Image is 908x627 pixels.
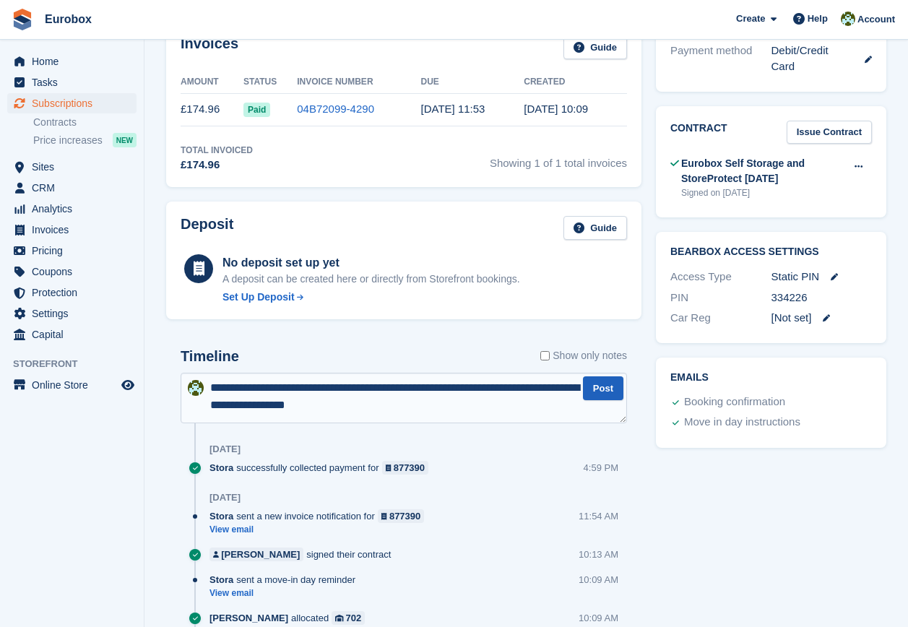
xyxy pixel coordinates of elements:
[222,290,295,305] div: Set Up Deposit
[7,51,137,72] a: menu
[209,492,241,503] div: [DATE]
[771,310,873,327] div: [Not set]
[209,509,233,523] span: Stora
[181,216,233,240] h2: Deposit
[540,348,550,363] input: Show only notes
[181,71,243,94] th: Amount
[209,509,431,523] div: sent a new invoice notification for
[490,144,627,173] span: Showing 1 of 1 total invoices
[346,611,362,625] div: 702
[181,144,253,157] div: Total Invoiced
[7,157,137,177] a: menu
[32,375,118,395] span: Online Store
[209,461,233,475] span: Stora
[583,376,623,400] button: Post
[222,254,520,272] div: No deposit set up yet
[243,103,270,117] span: Paid
[7,93,137,113] a: menu
[209,587,363,600] a: View email
[32,93,118,113] span: Subscriptions
[209,444,241,455] div: [DATE]
[222,290,520,305] a: Set Up Deposit
[32,220,118,240] span: Invoices
[7,282,137,303] a: menu
[32,241,118,261] span: Pricing
[670,372,872,384] h2: Emails
[771,43,873,75] div: Debit/Credit Card
[113,133,137,147] div: NEW
[378,509,425,523] a: 877390
[32,178,118,198] span: CRM
[7,72,137,92] a: menu
[524,71,627,94] th: Created
[209,548,303,561] a: [PERSON_NAME]
[563,216,627,240] a: Guide
[33,134,103,147] span: Price increases
[32,303,118,324] span: Settings
[32,199,118,219] span: Analytics
[222,272,520,287] p: A deposit can be created here or directly from Storefront bookings.
[7,303,137,324] a: menu
[579,573,618,587] div: 10:09 AM
[7,178,137,198] a: menu
[221,548,300,561] div: [PERSON_NAME]
[32,51,118,72] span: Home
[579,611,618,625] div: 10:09 AM
[7,199,137,219] a: menu
[579,548,618,561] div: 10:13 AM
[382,461,429,475] a: 877390
[771,290,873,306] div: 334226
[524,103,588,115] time: 2025-09-17 09:09:00 UTC
[297,103,374,115] a: 04B72099-4290
[209,524,431,536] a: View email
[584,461,618,475] div: 4:59 PM
[181,93,243,126] td: £174.96
[297,71,420,94] th: Invoice Number
[209,461,436,475] div: successfully collected payment for
[684,414,800,431] div: Move in day instructions
[243,71,297,94] th: Status
[39,7,98,31] a: Eurobox
[332,611,365,625] a: 702
[681,156,845,186] div: Eurobox Self Storage and StoreProtect [DATE]
[7,261,137,282] a: menu
[181,157,253,173] div: £174.96
[421,103,485,115] time: 2025-10-17 10:53:33 UTC
[181,35,238,59] h2: Invoices
[181,348,239,365] h2: Timeline
[7,375,137,395] a: menu
[670,43,771,75] div: Payment method
[32,324,118,345] span: Capital
[670,290,771,306] div: PIN
[7,241,137,261] a: menu
[209,573,233,587] span: Stora
[563,35,627,59] a: Guide
[771,269,873,285] div: Static PIN
[787,121,872,144] a: Issue Contract
[32,157,118,177] span: Sites
[670,269,771,285] div: Access Type
[670,310,771,327] div: Car Reg
[33,132,137,148] a: Price increases NEW
[684,394,785,411] div: Booking confirmation
[12,9,33,30] img: stora-icon-8386f47178a22dfd0bd8f6a31ec36ba5ce8667c1dd55bd0f319d3a0aa187defe.svg
[32,72,118,92] span: Tasks
[119,376,137,394] a: Preview store
[579,509,618,523] div: 11:54 AM
[670,121,727,144] h2: Contract
[188,380,204,396] img: Lorna Russell
[33,116,137,129] a: Contracts
[32,282,118,303] span: Protection
[7,220,137,240] a: menu
[209,548,398,561] div: signed their contract
[857,12,895,27] span: Account
[670,246,872,258] h2: BearBox Access Settings
[209,573,363,587] div: sent a move-in day reminder
[540,348,627,363] label: Show only notes
[808,12,828,26] span: Help
[7,324,137,345] a: menu
[13,357,144,371] span: Storefront
[32,261,118,282] span: Coupons
[209,611,372,625] div: allocated
[209,611,288,625] span: [PERSON_NAME]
